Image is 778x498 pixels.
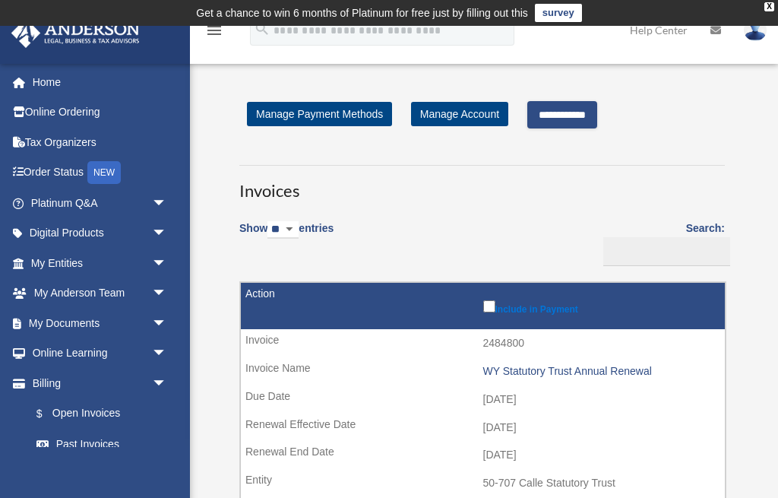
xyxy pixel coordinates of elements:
a: menu [205,27,223,40]
a: Order StatusNEW [11,157,190,189]
a: Platinum Q&Aarrow_drop_down [11,188,190,218]
span: arrow_drop_down [152,188,182,219]
span: $ [45,404,52,423]
label: Search: [598,219,725,266]
a: Tax Organizers [11,127,190,157]
a: survey [535,4,582,22]
span: arrow_drop_down [152,248,182,279]
a: Manage Payment Methods [247,102,392,126]
a: Digital Productsarrow_drop_down [11,218,190,249]
a: Manage Account [411,102,508,126]
a: $Open Invoices [21,398,175,430]
a: Home [11,67,190,97]
span: arrow_drop_down [152,368,182,399]
h3: Invoices [239,165,725,203]
a: My Documentsarrow_drop_down [11,308,190,338]
a: Billingarrow_drop_down [11,368,182,398]
input: Include in Payment [483,300,495,312]
span: arrow_drop_down [152,338,182,370]
img: Anderson Advisors Platinum Portal [7,18,144,48]
div: Get a chance to win 6 months of Platinum for free just by filling out this [196,4,528,22]
a: My Entitiesarrow_drop_down [11,248,190,278]
td: 50-707 Calle Statutory Trust [241,469,725,498]
input: Search: [603,237,730,266]
i: menu [205,21,223,40]
a: Online Ordering [11,97,190,128]
label: Show entries [239,219,334,254]
div: WY Statutory Trust Annual Renewal [483,365,718,378]
a: My Anderson Teamarrow_drop_down [11,278,190,309]
span: arrow_drop_down [152,278,182,309]
td: [DATE] [241,441,725,470]
a: Past Invoices [21,429,182,459]
div: NEW [87,161,121,184]
td: [DATE] [241,385,725,414]
label: Include in Payment [483,297,718,315]
select: Showentries [267,221,299,239]
span: arrow_drop_down [152,308,182,339]
i: search [254,21,270,37]
td: 2484800 [241,329,725,358]
a: Online Learningarrow_drop_down [11,338,190,369]
div: close [764,2,774,11]
span: arrow_drop_down [152,218,182,249]
img: User Pic [744,19,767,41]
td: [DATE] [241,414,725,442]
